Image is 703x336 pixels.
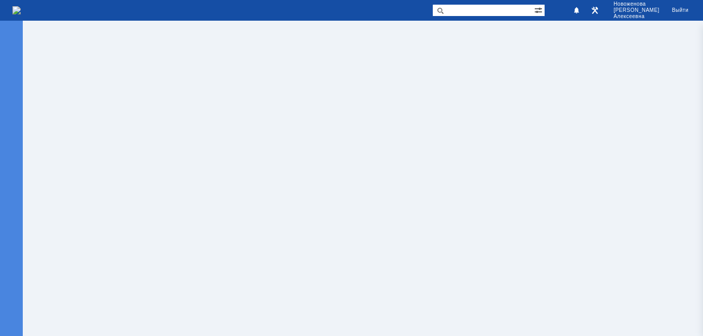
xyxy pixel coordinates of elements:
[613,7,660,13] span: [PERSON_NAME]
[534,5,545,14] span: Расширенный поиск
[613,1,660,7] span: Новоженова
[12,6,21,14] img: logo
[12,6,21,14] a: Перейти на домашнюю страницу
[613,13,660,20] span: Алексеевна
[589,4,601,17] a: Перейти в интерфейс администратора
